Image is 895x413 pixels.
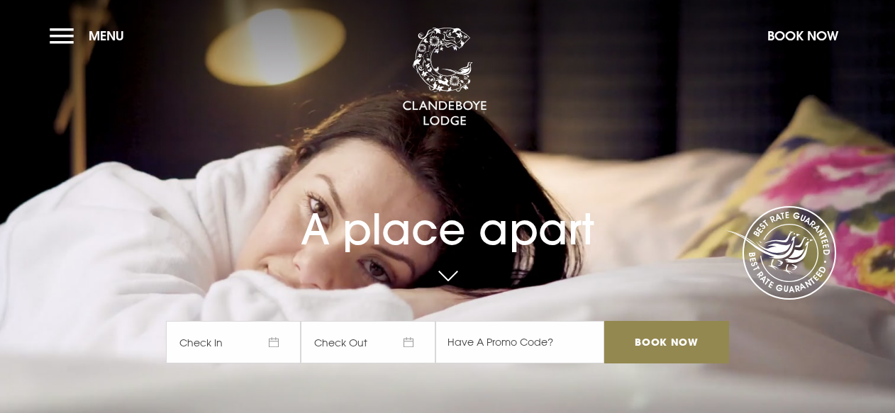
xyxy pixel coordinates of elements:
h1: A place apart [166,179,729,254]
span: Menu [89,28,124,44]
span: Check Out [301,321,435,363]
img: Clandeboye Lodge [402,28,487,127]
button: Menu [50,21,131,51]
button: Book Now [760,21,845,51]
input: Have A Promo Code? [435,321,604,363]
span: Check In [166,321,301,363]
input: Book Now [604,321,729,363]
